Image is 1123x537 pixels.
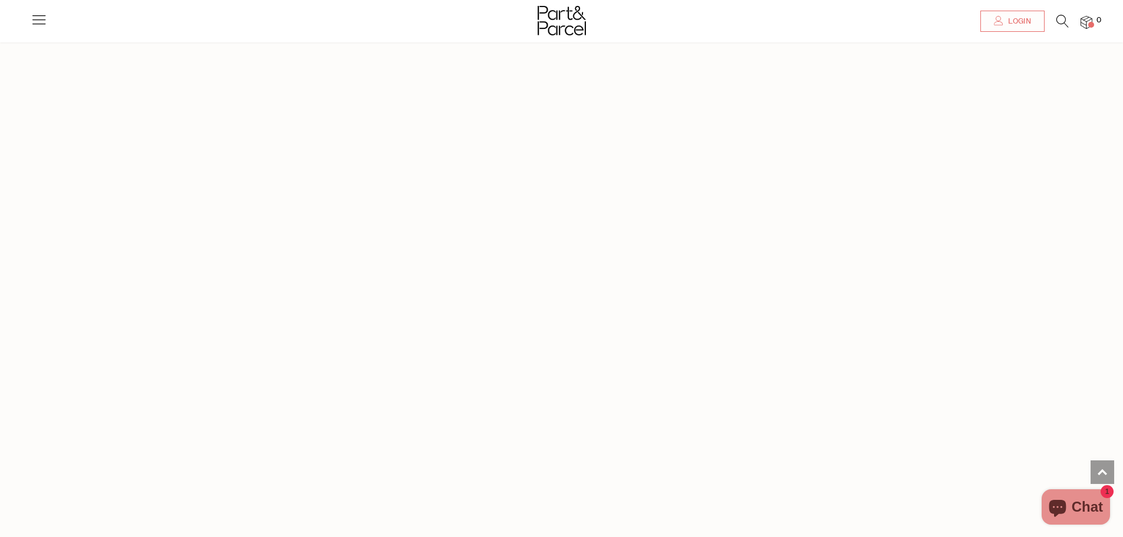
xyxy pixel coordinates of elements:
[1094,15,1104,26] span: 0
[1005,17,1031,27] span: Login
[980,11,1045,32] a: Login
[538,6,586,35] img: Part&Parcel
[1081,16,1092,28] a: 0
[1038,489,1114,528] inbox-online-store-chat: Shopify online store chat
